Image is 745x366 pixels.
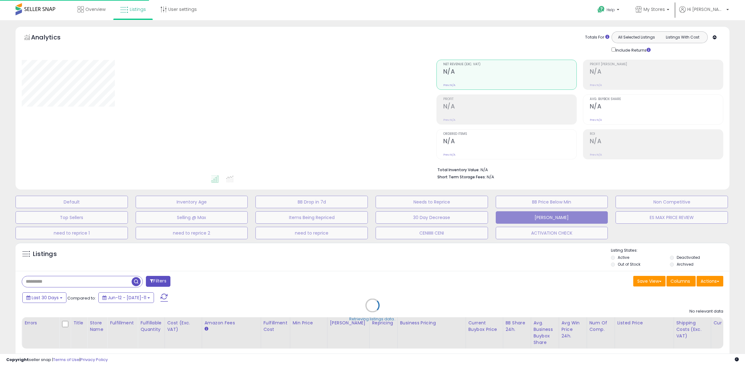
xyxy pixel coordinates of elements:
[443,98,576,101] span: Profit
[443,63,576,66] span: Net Revenue (Exc. VAT)
[255,227,368,239] button: need to reprice
[16,196,128,208] button: Default
[607,46,658,53] div: Include Returns
[613,33,660,41] button: All Selected Listings
[590,68,723,76] h2: N/A
[376,227,488,239] button: CENIIIIII CENI
[443,153,455,157] small: Prev: N/A
[443,103,576,111] h2: N/A
[437,174,486,180] b: Short Term Storage Fees:
[616,211,728,224] button: ES MAX PRICE REVIEW
[496,211,608,224] button: [PERSON_NAME]
[590,63,723,66] span: Profit [PERSON_NAME]
[85,6,106,12] span: Overview
[659,33,706,41] button: Listings With Cost
[443,138,576,146] h2: N/A
[687,6,725,12] span: Hi [PERSON_NAME]
[376,211,488,224] button: 30 Day Decrease
[590,98,723,101] span: Avg. Buybox Share
[443,118,455,122] small: Prev: N/A
[496,196,608,208] button: BB Price Below Min
[437,167,480,172] b: Total Inventory Value:
[590,153,602,157] small: Prev: N/A
[376,196,488,208] button: Needs to Reprice
[443,132,576,136] span: Ordered Items
[590,138,723,146] h2: N/A
[6,357,108,363] div: seller snap | |
[130,6,146,12] span: Listings
[593,1,625,20] a: Help
[16,227,128,239] button: need to reprice 1
[136,227,248,239] button: need to reprice 2
[349,316,396,322] div: Retrieving listings data..
[585,34,609,40] div: Totals For
[437,166,719,173] li: N/A
[607,7,615,12] span: Help
[597,6,605,13] i: Get Help
[496,227,608,239] button: ACTIVATION CHECK
[590,103,723,111] h2: N/A
[255,196,368,208] button: BB Drop in 7d
[31,33,73,43] h5: Analytics
[443,68,576,76] h2: N/A
[590,132,723,136] span: ROI
[679,6,729,20] a: Hi [PERSON_NAME]
[616,196,728,208] button: Non Competitive
[6,357,29,363] strong: Copyright
[643,6,665,12] span: My Stores
[136,211,248,224] button: Selling @ Max
[136,196,248,208] button: Inventory Age
[487,174,494,180] span: N/A
[255,211,368,224] button: Items Being Repriced
[16,211,128,224] button: Top Sellers
[590,83,602,87] small: Prev: N/A
[590,118,602,122] small: Prev: N/A
[443,83,455,87] small: Prev: N/A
